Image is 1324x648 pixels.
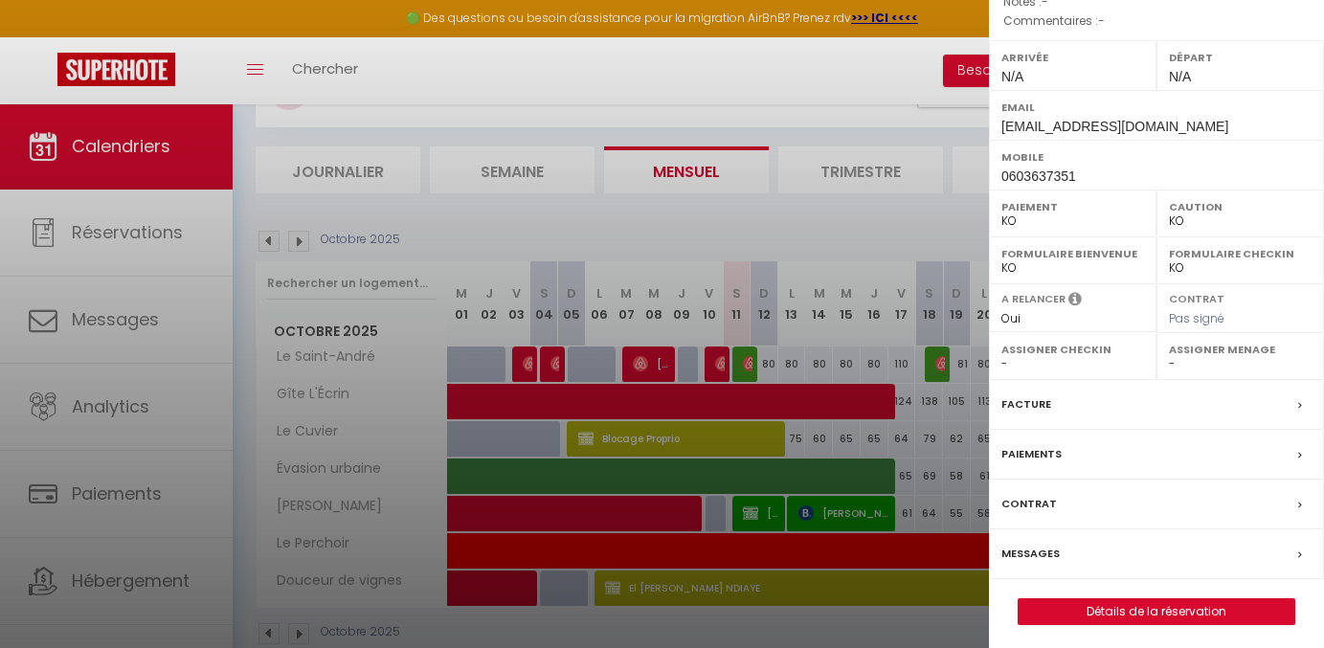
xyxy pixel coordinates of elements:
[1169,291,1224,303] label: Contrat
[1169,197,1312,216] label: Caution
[1169,340,1312,359] label: Assigner Menage
[1001,494,1057,514] label: Contrat
[1001,119,1228,134] span: [EMAIL_ADDRESS][DOMAIN_NAME]
[1018,598,1295,625] button: Détails de la réservation
[1001,69,1023,84] span: N/A
[1001,244,1144,263] label: Formulaire Bienvenue
[1169,244,1312,263] label: Formulaire Checkin
[1169,48,1312,67] label: Départ
[1001,291,1066,307] label: A relancer
[1001,394,1051,414] label: Facture
[1003,11,1310,31] p: Commentaires :
[1169,310,1224,326] span: Pas signé
[1001,197,1144,216] label: Paiement
[1001,444,1062,464] label: Paiements
[1001,168,1076,184] span: 0603637351
[1098,12,1105,29] span: -
[1001,147,1312,167] label: Mobile
[1068,291,1082,312] i: Sélectionner OUI si vous souhaiter envoyer les séquences de messages post-checkout
[1169,69,1191,84] span: N/A
[1019,599,1294,624] a: Détails de la réservation
[1001,340,1144,359] label: Assigner Checkin
[1001,98,1312,117] label: Email
[1001,544,1060,564] label: Messages
[1001,48,1144,67] label: Arrivée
